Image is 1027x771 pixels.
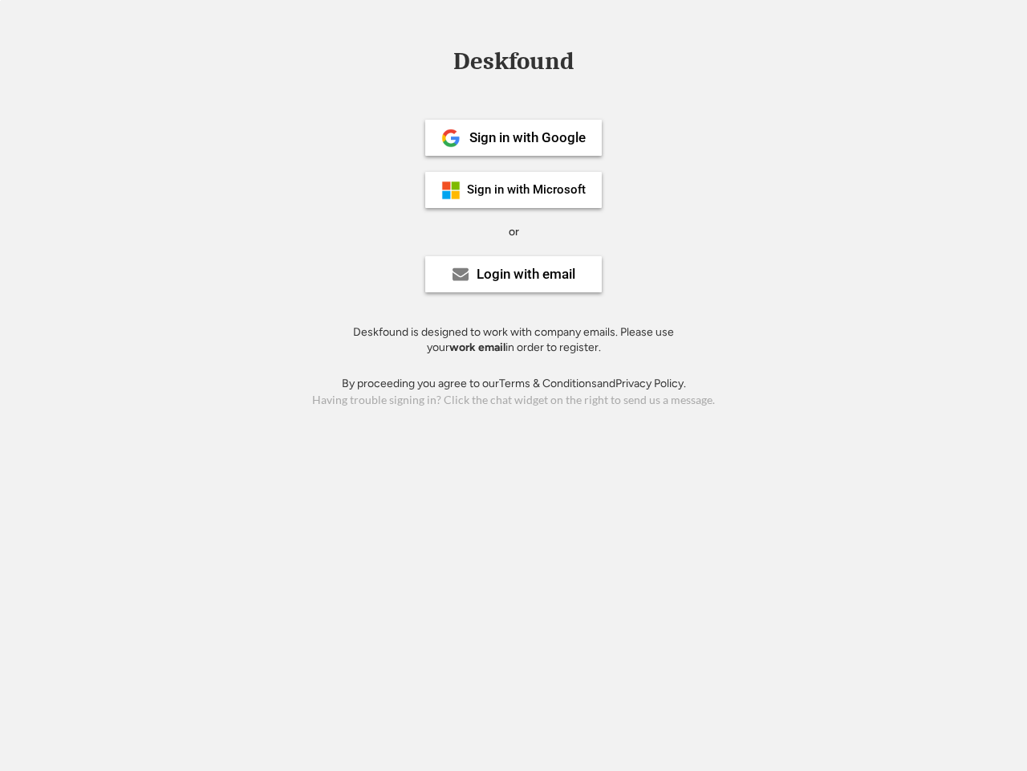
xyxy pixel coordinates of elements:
img: 1024px-Google__G__Logo.svg.png [441,128,461,148]
a: Terms & Conditions [499,377,597,390]
a: Privacy Policy. [615,377,686,390]
div: Deskfound is designed to work with company emails. Please use your in order to register. [333,324,694,356]
div: Login with email [477,267,575,281]
div: Sign in with Google [469,131,586,145]
div: Deskfound [445,49,582,74]
strong: work email [449,341,505,354]
div: or [509,224,519,240]
div: Sign in with Microsoft [467,184,586,196]
div: By proceeding you agree to our and [342,376,686,392]
img: ms-symbollockup_mssymbol_19.png [441,181,461,200]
